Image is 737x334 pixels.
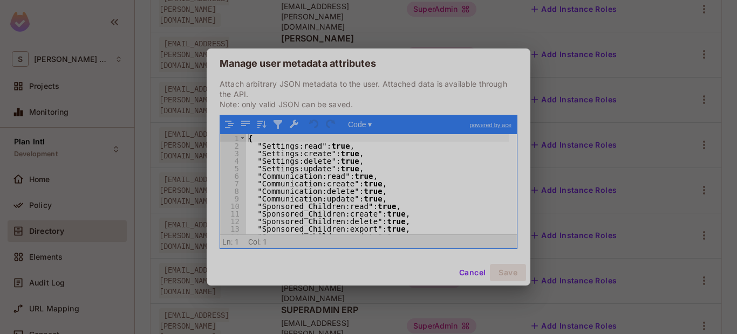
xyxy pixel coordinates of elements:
[255,117,269,131] button: Sort contents
[271,117,285,131] button: Filter, sort, or transform contents
[220,142,246,149] div: 2
[220,134,246,142] div: 1
[248,238,261,246] span: Col:
[222,238,233,246] span: Ln:
[287,117,301,131] button: Repair JSON: fix quotes and escape characters, remove comments and JSONP notation, turn JavaScrip...
[344,117,376,131] button: Code ▾
[455,264,490,281] button: Cancel
[220,225,246,232] div: 13
[220,210,246,217] div: 11
[235,238,239,246] span: 1
[308,117,322,131] button: Undo last action (Ctrl+Z)
[220,149,246,157] div: 3
[324,117,338,131] button: Redo (Ctrl+Shift+Z)
[220,202,246,210] div: 10
[490,264,526,281] button: Save
[220,172,246,179] div: 6
[220,187,246,194] div: 8
[263,238,267,246] span: 1
[220,179,246,187] div: 7
[220,79,517,109] p: Attach arbitrary JSON metadata to the user. Attached data is available through the API. Note: onl...
[222,117,236,131] button: Format JSON data, with proper indentation and line feeds (Ctrl+I)
[220,217,246,225] div: 12
[220,194,246,202] div: 9
[220,164,246,172] div: 5
[465,115,517,135] a: powered by ace
[207,48,530,79] h2: Manage user metadata attributes
[220,157,246,164] div: 4
[220,232,246,240] div: 14
[238,117,253,131] button: Compact JSON data, remove all whitespaces (Ctrl+Shift+I)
